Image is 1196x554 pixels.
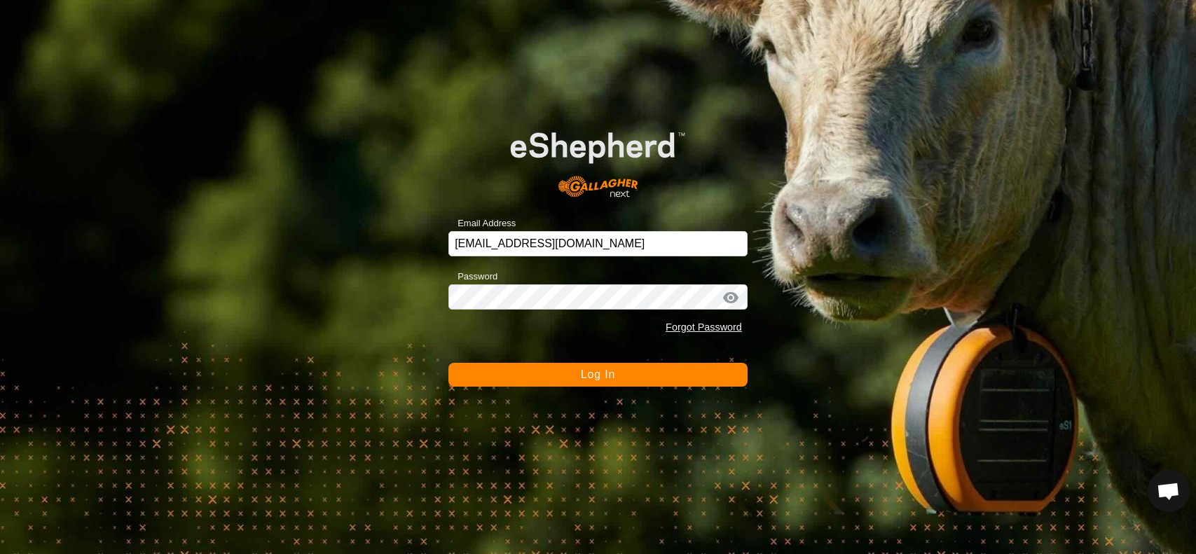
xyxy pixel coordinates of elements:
[479,107,717,209] img: E-shepherd Logo
[1148,470,1190,512] div: Open chat
[448,270,497,284] label: Password
[448,216,516,230] label: Email Address
[666,321,742,333] a: Forgot Password
[581,368,615,380] span: Log In
[448,363,748,387] button: Log In
[448,231,748,256] input: Email Address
